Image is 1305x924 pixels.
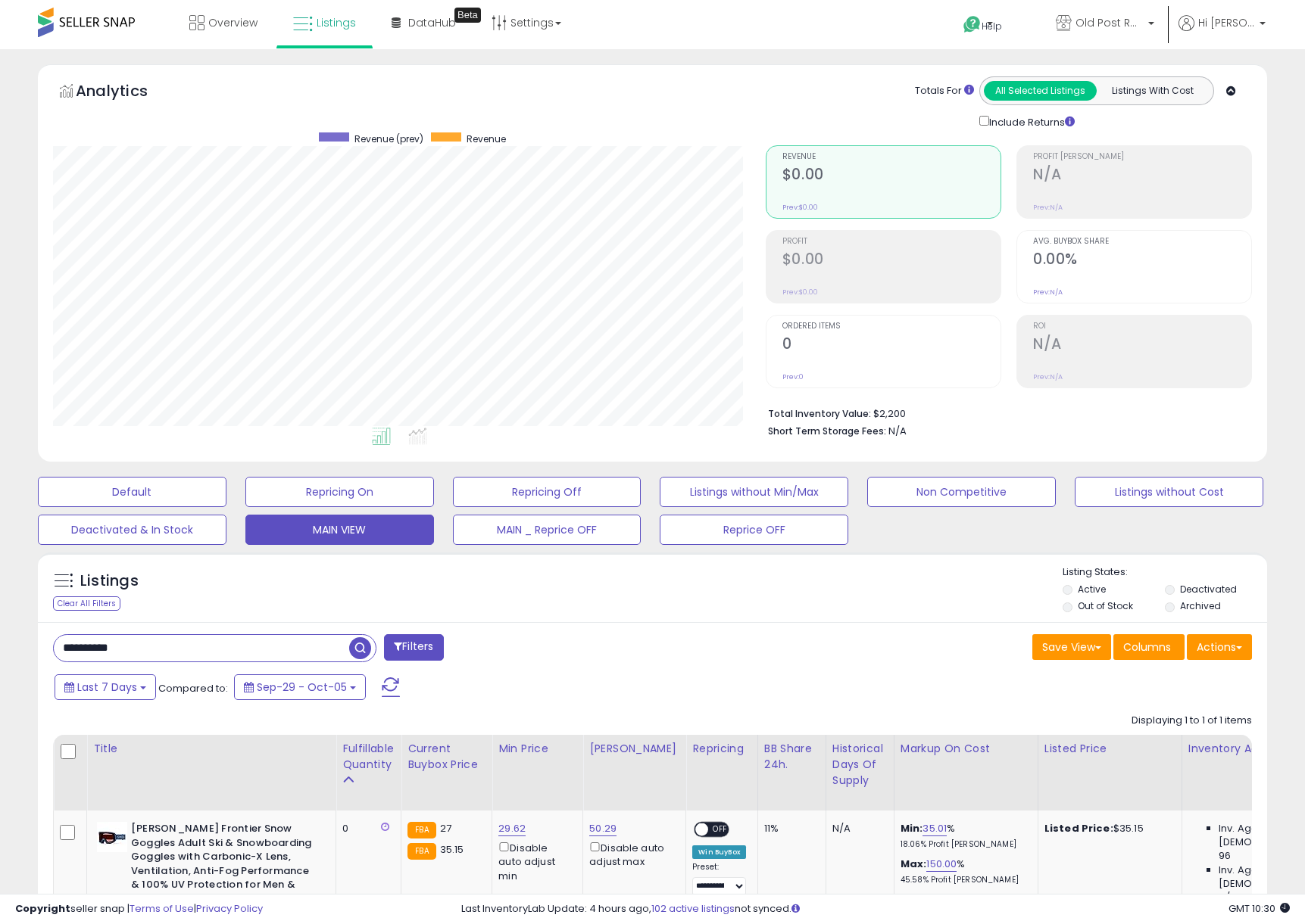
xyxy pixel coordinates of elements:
[923,821,947,836] a: 35.01
[768,403,1241,422] li: $2,200
[901,875,1026,885] p: 45.58% Profit [PERSON_NAME]
[453,515,642,545] button: MAIN _ Reprice OFF
[692,845,746,859] div: Win BuyBox
[1078,599,1133,612] label: Out of Stock
[130,901,194,916] a: Terms of Use
[660,515,848,545] button: Reprice OFF
[1033,166,1251,186] h2: N/A
[408,15,456,30] span: DataHub
[589,741,679,757] div: [PERSON_NAME]
[498,741,576,757] div: Min Price
[692,741,751,757] div: Repricing
[498,821,526,836] a: 29.62
[768,425,886,437] b: Short Term Storage Fees:
[131,822,315,910] b: [PERSON_NAME] Frontier Snow Goggles Adult Ski & Snowboarding Goggles with Carbonic-X Lens, Ventil...
[1033,322,1251,331] span: ROI
[782,153,1001,161] span: Revenue
[467,132,506,145] span: Revenue
[1075,477,1263,507] button: Listings without Cost
[782,250,1001,271] h2: $0.00
[589,839,674,869] div: Disable auto adjust max
[1180,599,1221,612] label: Archived
[97,822,127,852] img: 31Cx5VM-2aL._SL40_.jpg
[782,203,818,212] small: Prev: $0.00
[901,857,1026,885] div: %
[384,634,443,661] button: Filters
[453,477,642,507] button: Repricing Off
[926,857,957,872] a: 150.00
[77,680,137,695] span: Last 7 Days
[342,741,395,773] div: Fulfillable Quantity
[915,84,974,98] div: Totals For
[782,335,1001,356] h2: 0
[1044,822,1170,835] div: $35.15
[1033,288,1063,297] small: Prev: N/A
[782,372,804,381] small: Prev: 0
[55,674,156,700] button: Last 7 Days
[38,477,226,507] button: Default
[982,20,1002,33] span: Help
[1096,81,1209,101] button: Listings With Cost
[53,596,120,611] div: Clear All Filters
[984,81,1097,101] button: All Selected Listings
[901,839,1026,850] p: 18.06% Profit [PERSON_NAME]
[440,842,464,857] span: 35.15
[354,132,423,145] span: Revenue (prev)
[901,741,1032,757] div: Markup on Cost
[1033,238,1251,246] span: Avg. Buybox Share
[782,288,818,297] small: Prev: $0.00
[1187,634,1252,660] button: Actions
[1113,634,1185,660] button: Columns
[901,857,927,871] b: Max:
[888,424,907,438] span: N/A
[1076,15,1144,30] span: Old Post Road LLC
[208,15,258,30] span: Overview
[1044,821,1113,835] b: Listed Price:
[80,571,139,592] h5: Listings
[245,477,434,507] button: Repricing On
[901,822,1026,850] div: %
[782,238,1001,246] span: Profit
[708,823,732,836] span: OFF
[1180,583,1237,596] label: Deactivated
[38,515,226,545] button: Deactivated & In Stock
[1219,849,1231,863] span: 96
[1033,335,1251,356] h2: N/A
[901,821,923,835] b: Min:
[407,822,436,838] small: FBA
[407,741,485,773] div: Current Buybox Price
[454,8,481,23] div: Tooltip anchor
[342,822,389,835] div: 0
[196,901,263,916] a: Privacy Policy
[1078,583,1106,596] label: Active
[317,15,356,30] span: Listings
[498,839,571,883] div: Disable auto adjust min
[1219,891,1237,904] span: N/A
[1033,153,1251,161] span: Profit [PERSON_NAME]
[1123,639,1171,655] span: Columns
[832,822,882,835] div: N/A
[1033,203,1063,212] small: Prev: N/A
[651,901,735,916] a: 102 active listings
[407,843,436,860] small: FBA
[589,821,617,836] a: 50.29
[963,15,982,34] i: Get Help
[245,515,434,545] button: MAIN VIEW
[832,741,888,789] div: Historical Days Of Supply
[782,166,1001,186] h2: $0.00
[951,4,1032,49] a: Help
[1032,634,1111,660] button: Save View
[867,477,1056,507] button: Non Competitive
[15,902,263,916] div: seller snap | |
[461,902,1290,916] div: Last InventoryLab Update: 4 hours ago, not synced.
[1063,565,1267,580] p: Listing States:
[764,741,820,773] div: BB Share 24h.
[968,113,1093,130] div: Include Returns
[1229,901,1290,916] span: 2025-10-13 10:30 GMT
[782,322,1001,331] span: Ordered Items
[76,80,177,105] h5: Analytics
[1198,15,1255,30] span: Hi [PERSON_NAME]
[93,741,329,757] div: Title
[440,821,451,835] span: 27
[894,735,1038,810] th: The percentage added to the cost of goods (COGS) that forms the calculator for Min & Max prices.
